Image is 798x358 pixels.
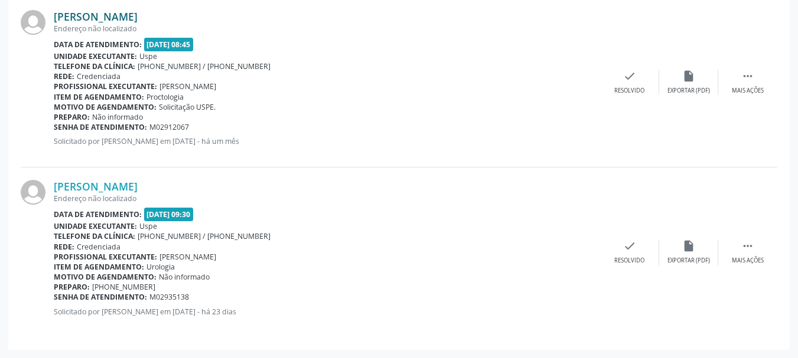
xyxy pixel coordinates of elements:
i:  [741,70,754,83]
span: Não informado [92,112,143,122]
b: Data de atendimento: [54,40,142,50]
p: Solicitado por [PERSON_NAME] em [DATE] - há um mês [54,136,600,146]
span: Solicitação USPE. [159,102,216,112]
div: Resolvido [614,87,644,95]
b: Unidade executante: [54,51,137,61]
b: Data de atendimento: [54,209,142,219]
div: Endereço não localizado [54,193,600,203]
span: [PHONE_NUMBER] / [PHONE_NUMBER] [138,61,271,71]
div: Resolvido [614,257,644,265]
span: Credenciada [77,242,120,252]
b: Motivo de agendamento: [54,102,157,112]
b: Motivo de agendamento: [54,272,157,282]
b: Senha de atendimento: [54,292,147,302]
b: Rede: [54,71,74,81]
span: Não informado [159,272,210,282]
div: Exportar (PDF) [667,257,710,265]
img: img [21,10,45,35]
i: insert_drive_file [682,239,695,252]
b: Profissional executante: [54,252,157,262]
b: Rede: [54,242,74,252]
span: M02912067 [149,122,189,132]
div: Mais ações [732,257,764,265]
a: [PERSON_NAME] [54,10,138,23]
span: Proctologia [146,92,184,102]
p: Solicitado por [PERSON_NAME] em [DATE] - há 23 dias [54,307,600,317]
div: Exportar (PDF) [667,87,710,95]
b: Item de agendamento: [54,92,144,102]
b: Senha de atendimento: [54,122,147,132]
span: Uspe [139,51,157,61]
span: Credenciada [77,71,120,81]
span: [PERSON_NAME] [159,252,216,262]
b: Preparo: [54,112,90,122]
span: Urologia [146,262,175,272]
i: check [623,239,636,252]
i: check [623,70,636,83]
b: Unidade executante: [54,221,137,231]
div: Mais ações [732,87,764,95]
i:  [741,239,754,252]
span: [PHONE_NUMBER] / [PHONE_NUMBER] [138,231,271,241]
span: [DATE] 09:30 [144,208,194,221]
span: Uspe [139,221,157,231]
img: img [21,180,45,205]
span: M02935138 [149,292,189,302]
span: [PHONE_NUMBER] [92,282,155,292]
span: [DATE] 08:45 [144,38,194,51]
b: Preparo: [54,282,90,292]
b: Profissional executante: [54,81,157,91]
span: [PERSON_NAME] [159,81,216,91]
b: Item de agendamento: [54,262,144,272]
b: Telefone da clínica: [54,231,135,241]
i: insert_drive_file [682,70,695,83]
div: Endereço não localizado [54,24,600,34]
a: [PERSON_NAME] [54,180,138,193]
b: Telefone da clínica: [54,61,135,71]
